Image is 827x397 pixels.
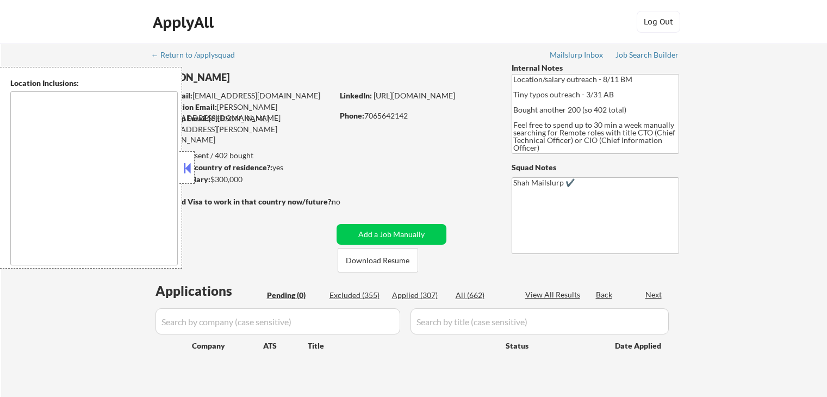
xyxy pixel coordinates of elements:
[615,340,663,351] div: Date Applied
[550,51,604,59] div: Mailslurp Inbox
[152,197,333,206] strong: Will need Visa to work in that country now/future?:
[411,308,669,334] input: Search by title (case sensitive)
[340,110,494,121] div: 7065642142
[512,162,679,173] div: Squad Notes
[340,111,364,120] strong: Phone:
[512,63,679,73] div: Internal Notes
[596,289,613,300] div: Back
[615,51,679,59] div: Job Search Builder
[637,11,680,33] button: Log Out
[153,13,217,32] div: ApplyAll
[392,290,446,301] div: Applied (307)
[329,290,384,301] div: Excluded (355)
[550,51,604,61] a: Mailslurp Inbox
[153,90,333,101] div: [EMAIL_ADDRESS][DOMAIN_NAME]
[156,308,400,334] input: Search by company (case sensitive)
[374,91,455,100] a: [URL][DOMAIN_NAME]
[332,196,363,207] div: no
[151,51,245,59] div: ← Return to /applysquad
[152,71,376,84] div: [PERSON_NAME]
[192,340,263,351] div: Company
[645,289,663,300] div: Next
[308,340,495,351] div: Title
[337,224,446,245] button: Add a Job Manually
[338,248,418,272] button: Download Resume
[151,51,245,61] a: ← Return to /applysquad
[152,162,329,173] div: yes
[152,174,333,185] div: $300,000
[153,102,333,123] div: [PERSON_NAME][EMAIL_ADDRESS][DOMAIN_NAME]
[456,290,510,301] div: All (662)
[267,290,321,301] div: Pending (0)
[10,78,178,89] div: Location Inclusions:
[506,336,599,355] div: Status
[263,340,308,351] div: ATS
[152,113,333,145] div: [PERSON_NAME][EMAIL_ADDRESS][PERSON_NAME][DOMAIN_NAME]
[152,150,333,161] div: 307 sent / 402 bought
[525,289,583,300] div: View All Results
[340,91,372,100] strong: LinkedIn:
[156,284,263,297] div: Applications
[152,163,272,172] strong: Can work in country of residence?:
